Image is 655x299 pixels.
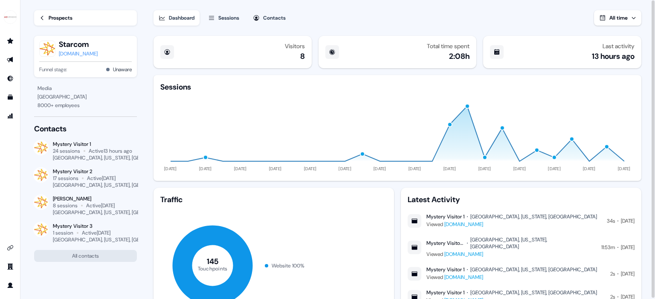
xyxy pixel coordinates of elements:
[603,43,635,49] div: Last activity
[59,39,98,49] button: Starcom
[427,43,470,49] div: Total time spent
[198,265,228,272] tspan: Touchpoints
[426,240,464,247] div: Mystery Visitor 1
[3,90,17,104] a: Go to templates
[53,229,73,236] div: 1 session
[160,194,387,205] div: Traffic
[53,202,78,209] div: 8 sessions
[53,209,181,216] div: [GEOGRAPHIC_DATA], [US_STATE], [GEOGRAPHIC_DATA]
[618,166,631,171] tspan: [DATE]
[3,109,17,123] a: Go to attribution
[443,166,456,171] tspan: [DATE]
[548,166,561,171] tspan: [DATE]
[154,10,200,26] button: Dashboard
[426,213,464,220] div: Mystery Visitor 1
[444,274,483,281] a: [DOMAIN_NAME]
[426,266,464,273] div: Mystery Visitor 1
[601,243,615,252] div: 11:53m
[53,168,137,175] div: Mystery Visitor 2
[304,166,317,171] tspan: [DATE]
[426,220,597,229] div: Viewed
[269,166,282,171] tspan: [DATE]
[53,175,78,182] div: 17 sessions
[113,65,132,74] button: Unaware
[444,251,483,258] a: [DOMAIN_NAME]
[164,166,177,171] tspan: [DATE]
[478,166,491,171] tspan: [DATE]
[594,10,641,26] button: All time
[87,175,116,182] div: Active [DATE]
[34,250,137,262] button: All contacts
[621,217,635,225] div: [DATE]
[53,141,137,148] div: Mystery Visitor 1
[169,14,194,22] div: Dashboard
[53,182,181,189] div: [GEOGRAPHIC_DATA], [US_STATE], [GEOGRAPHIC_DATA]
[426,273,597,282] div: Viewed
[621,243,635,252] div: [DATE]
[607,217,615,225] div: 34s
[3,53,17,67] a: Go to outbound experience
[513,166,526,171] tspan: [DATE]
[300,51,305,61] div: 8
[426,289,464,296] div: Mystery Visitor 1
[34,124,137,134] div: Contacts
[449,51,470,61] div: 2:08h
[39,65,67,74] span: Funnel stage:
[89,148,132,154] div: Active 13 hours ago
[470,266,597,273] div: [GEOGRAPHIC_DATA], [US_STATE], [GEOGRAPHIC_DATA]
[285,43,305,49] div: Visitors
[86,202,115,209] div: Active [DATE]
[53,148,80,154] div: 24 sessions
[53,236,181,243] div: [GEOGRAPHIC_DATA], [US_STATE], [GEOGRAPHIC_DATA]
[53,195,137,202] div: [PERSON_NAME]
[218,14,239,22] div: Sessions
[59,49,98,58] a: [DOMAIN_NAME]
[374,166,386,171] tspan: [DATE]
[38,84,133,93] div: Media
[263,14,286,22] div: Contacts
[408,194,635,205] div: Latest Activity
[3,34,17,48] a: Go to prospects
[444,221,483,228] a: [DOMAIN_NAME]
[38,93,133,101] div: [GEOGRAPHIC_DATA]
[160,82,191,92] div: Sessions
[470,213,597,220] div: [GEOGRAPHIC_DATA], [US_STATE], [GEOGRAPHIC_DATA]
[234,166,247,171] tspan: [DATE]
[53,154,181,161] div: [GEOGRAPHIC_DATA], [US_STATE], [GEOGRAPHIC_DATA]
[3,260,17,273] a: Go to team
[470,236,596,250] div: [GEOGRAPHIC_DATA], [US_STATE], [GEOGRAPHIC_DATA]
[592,51,635,61] div: 13 hours ago
[609,15,628,21] span: All time
[34,10,137,26] a: Prospects
[38,101,133,110] div: 8000 + employees
[53,223,137,229] div: Mystery Visitor 3
[3,279,17,292] a: Go to profile
[409,166,421,171] tspan: [DATE]
[470,289,597,296] div: [GEOGRAPHIC_DATA], [US_STATE], [GEOGRAPHIC_DATA]
[82,229,110,236] div: Active [DATE]
[203,10,244,26] button: Sessions
[272,261,304,270] div: Website 100 %
[3,241,17,255] a: Go to integrations
[426,250,596,258] div: Viewed
[621,270,635,278] div: [DATE]
[49,14,72,22] div: Prospects
[248,10,291,26] button: Contacts
[339,166,352,171] tspan: [DATE]
[207,256,219,267] tspan: 145
[583,166,596,171] tspan: [DATE]
[199,166,212,171] tspan: [DATE]
[610,270,615,278] div: 2s
[3,72,17,85] a: Go to Inbound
